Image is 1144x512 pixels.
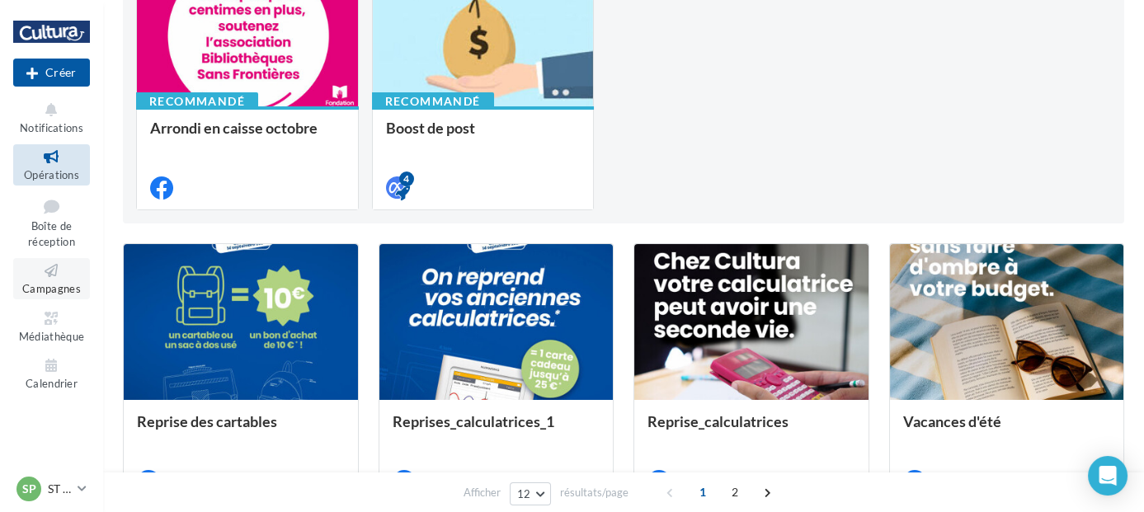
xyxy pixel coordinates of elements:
[13,306,90,346] a: Médiathèque
[22,282,81,295] span: Campagnes
[28,219,75,248] span: Boîte de réception
[517,487,531,500] span: 12
[13,97,90,138] button: Notifications
[13,144,90,185] a: Opérations
[13,258,90,298] a: Campagnes
[399,171,414,186] div: 4
[13,353,90,393] a: Calendrier
[137,413,345,446] div: Reprise des cartables
[20,121,83,134] span: Notifications
[136,92,258,110] div: Recommandé
[13,192,90,252] a: Boîte de réception
[372,92,494,110] div: Recommandé
[510,482,552,505] button: 12
[26,377,78,390] span: Calendrier
[560,485,628,500] span: résultats/page
[903,413,1111,446] div: Vacances d'été
[24,168,79,181] span: Opérations
[647,413,855,446] div: Reprise_calculatrices
[722,479,748,505] span: 2
[13,59,90,87] button: Créer
[13,59,90,87] div: Nouvelle campagne
[150,120,345,153] div: Arrondi en caisse octobre
[386,120,581,153] div: Boost de post
[1088,456,1128,496] div: Open Intercom Messenger
[393,413,600,446] div: Reprises_calculatrices_1
[690,479,716,505] span: 1
[464,485,501,500] span: Afficher
[48,481,71,497] p: ST PRIEST
[22,481,36,497] span: SP
[19,330,85,343] span: Médiathèque
[13,473,90,505] a: SP ST PRIEST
